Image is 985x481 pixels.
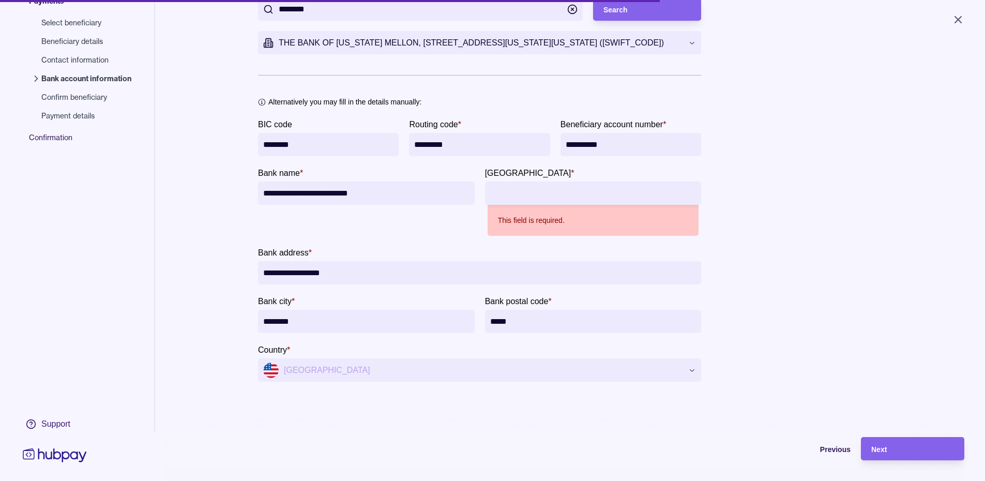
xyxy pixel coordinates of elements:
[263,310,469,333] input: Bank city
[258,118,292,130] label: BIC code
[485,297,549,306] p: Bank postal code
[414,133,544,156] input: Routing code
[409,118,461,130] label: Routing code
[485,295,552,307] label: Bank postal code
[21,413,89,435] a: Support
[498,215,565,226] p: This field is required.
[258,343,290,356] label: Country
[566,133,696,156] input: Beneficiary account number
[560,120,663,129] p: Beneficiary account number
[258,167,303,179] label: Bank name
[41,55,131,65] span: Contact information
[268,96,421,108] p: Alternatively you may fill in the details manually:
[263,182,469,205] input: bankName
[861,437,964,460] button: Next
[41,92,131,102] span: Confirm beneficiary
[263,133,393,156] input: BIC code
[560,118,666,130] label: Beneficiary account number
[258,246,312,259] label: Bank address
[603,6,628,14] span: Search
[41,418,70,430] div: Support
[485,169,571,177] p: [GEOGRAPHIC_DATA]
[263,261,696,284] input: Bank address
[490,182,696,205] input: Bank province
[939,8,977,31] button: Close
[258,169,300,177] p: Bank name
[747,437,851,460] button: Previous
[409,120,458,129] p: Routing code
[871,445,887,454] span: Next
[490,310,696,333] input: Bank postal code
[29,132,142,151] span: Confirmation
[258,120,292,129] p: BIC code
[41,18,131,28] span: Select beneficiary
[485,167,574,179] label: Bank province
[258,345,287,354] p: Country
[258,297,292,306] p: Bank city
[41,73,131,84] span: Bank account information
[258,295,295,307] label: Bank city
[41,36,131,47] span: Beneficiary details
[258,248,309,257] p: Bank address
[820,445,851,454] span: Previous
[41,111,131,121] span: Payment details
